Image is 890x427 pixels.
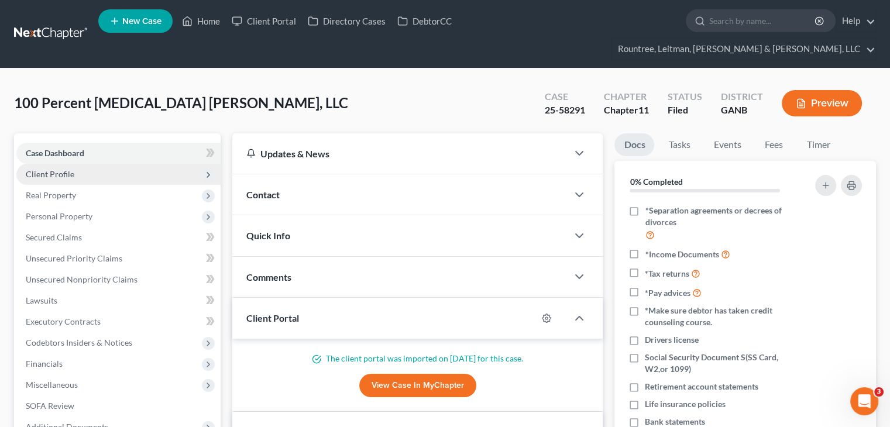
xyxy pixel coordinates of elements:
[122,17,161,26] span: New Case
[874,387,884,397] span: 3
[709,10,816,32] input: Search by name...
[612,39,875,60] a: Rountree, Leitman, [PERSON_NAME] & [PERSON_NAME], LLC
[704,133,750,156] a: Events
[246,312,299,323] span: Client Portal
[638,104,649,115] span: 11
[614,133,654,156] a: Docs
[645,398,726,410] span: Life insurance policies
[246,230,290,241] span: Quick Info
[645,268,689,280] span: *Tax returns
[645,352,800,375] span: Social Security Document S(SS Card, W2,or 1099)
[668,104,702,117] div: Filed
[16,248,221,269] a: Unsecured Priority Claims
[850,387,878,415] iframe: Intercom live chat
[359,374,476,397] a: View Case in MyChapter
[721,104,763,117] div: GANB
[391,11,458,32] a: DebtorCC
[26,401,74,411] span: SOFA Review
[16,395,221,416] a: SOFA Review
[14,94,348,111] span: 100 Percent [MEDICAL_DATA] [PERSON_NAME], LLC
[246,189,280,200] span: Contact
[26,380,78,390] span: Miscellaneous
[604,90,649,104] div: Chapter
[246,271,291,283] span: Comments
[545,104,585,117] div: 25-58291
[645,249,719,260] span: *Income Documents
[26,295,57,305] span: Lawsuits
[246,353,589,364] p: The client portal was imported on [DATE] for this case.
[645,381,758,392] span: Retirement account statements
[782,90,862,116] button: Preview
[26,190,76,200] span: Real Property
[246,147,554,160] div: Updates & News
[16,269,221,290] a: Unsecured Nonpriority Claims
[26,148,84,158] span: Case Dashboard
[797,133,839,156] a: Timer
[26,274,138,284] span: Unsecured Nonpriority Claims
[176,11,226,32] a: Home
[226,11,302,32] a: Client Portal
[645,305,800,328] span: *Make sure debtor has taken credit counseling course.
[645,334,699,346] span: Drivers license
[16,290,221,311] a: Lawsuits
[836,11,875,32] a: Help
[721,90,763,104] div: District
[16,311,221,332] a: Executory Contracts
[26,211,92,221] span: Personal Property
[26,316,101,326] span: Executory Contracts
[26,253,122,263] span: Unsecured Priority Claims
[630,177,682,187] strong: 0% Completed
[302,11,391,32] a: Directory Cases
[645,205,800,228] span: *Separation agreements or decrees of divorces
[604,104,649,117] div: Chapter
[668,90,702,104] div: Status
[26,338,132,347] span: Codebtors Insiders & Notices
[16,143,221,164] a: Case Dashboard
[545,90,585,104] div: Case
[26,232,82,242] span: Secured Claims
[645,287,690,299] span: *Pay advices
[26,169,74,179] span: Client Profile
[659,133,699,156] a: Tasks
[26,359,63,369] span: Financials
[16,227,221,248] a: Secured Claims
[755,133,792,156] a: Fees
